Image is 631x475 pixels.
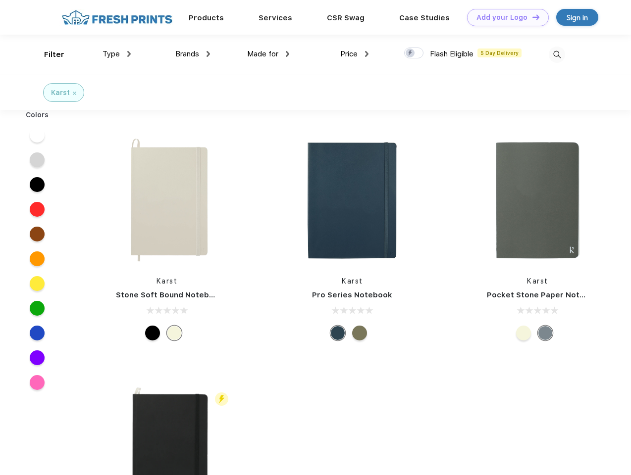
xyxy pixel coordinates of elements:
div: Karst [51,88,70,98]
img: DT [532,14,539,20]
a: Pro Series Notebook [312,290,392,299]
a: Pocket Stone Paper Notebook [487,290,604,299]
img: dropdown.png [365,51,368,57]
img: dropdown.png [207,51,210,57]
a: Products [189,13,224,22]
span: Type [103,49,120,58]
img: func=resize&h=266 [101,135,233,266]
span: Price [340,49,358,58]
img: func=resize&h=266 [472,135,604,266]
div: Navy [330,326,345,340]
a: Sign in [556,9,598,26]
a: Karst [342,277,363,285]
span: Brands [175,49,199,58]
a: Stone Soft Bound Notebook [116,290,223,299]
span: 5 Day Delivery [477,48,522,57]
div: Sign in [567,12,588,23]
div: Filter [44,49,64,60]
img: dropdown.png [127,51,131,57]
div: Black [145,326,160,340]
img: filter_cancel.svg [73,92,76,95]
div: Beige [516,326,531,340]
img: flash_active_toggle.svg [215,392,228,406]
div: Gray [538,326,553,340]
img: desktop_search.svg [549,47,565,63]
div: Colors [18,110,56,120]
a: Services [259,13,292,22]
div: Add your Logo [476,13,527,22]
img: dropdown.png [286,51,289,57]
a: CSR Swag [327,13,365,22]
img: func=resize&h=266 [286,135,418,266]
div: Beige [167,326,182,340]
span: Flash Eligible [430,49,473,58]
a: Karst [527,277,548,285]
a: Karst [157,277,178,285]
img: fo%20logo%202.webp [59,9,175,26]
span: Made for [247,49,278,58]
div: Olive [352,326,367,340]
